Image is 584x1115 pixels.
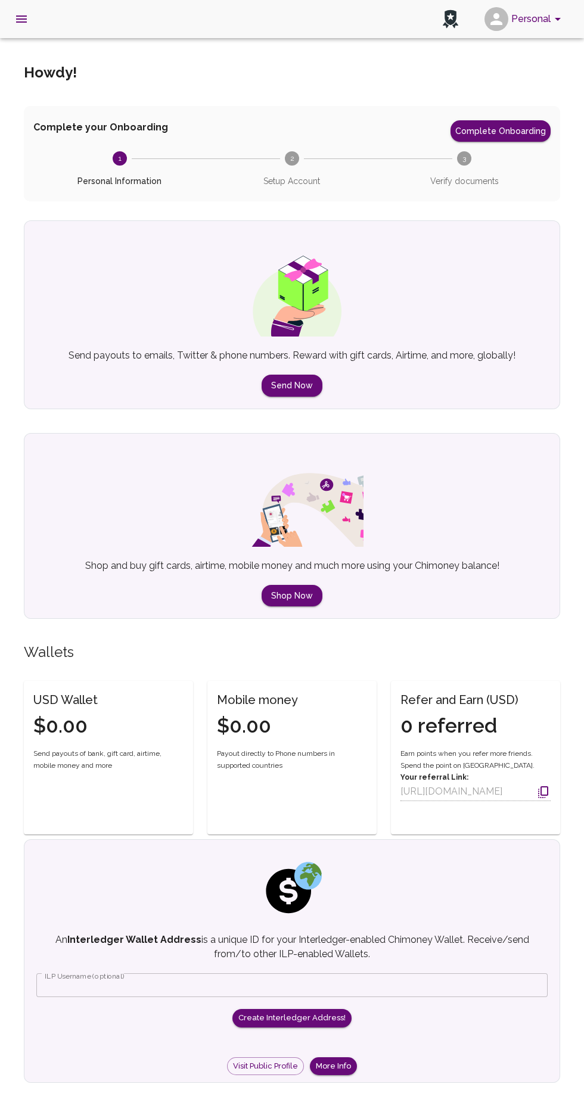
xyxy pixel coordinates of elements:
a: Visit Public Profile [227,1057,304,1076]
button: Send Now [262,375,322,397]
p: Send payouts to emails, Twitter & phone numbers. Reward with gift cards, Airtime, and more, globa... [69,348,515,363]
img: gift box [231,247,353,337]
strong: Interledger Wallet Address [67,934,201,945]
img: social spend mobile [220,460,364,547]
p: An is a unique ID for your Interledger-enabled Chimoney Wallet. Receive/send from/to other ILP-en... [36,933,548,961]
p: Shop and buy gift cards, airtime, mobile money and much more using your Chimoney balance! [85,559,499,573]
text: 2 [290,154,294,163]
h4: 0 referred [400,714,518,739]
button: Create Interledger Address! [232,1009,352,1027]
span: Verify documents [383,175,546,187]
h4: $0.00 [217,714,298,739]
div: Earn points when you refer more friends. Spend the point on [GEOGRAPHIC_DATA]. [400,748,551,801]
h5: Howdy ! [24,63,77,82]
span: Complete your Onboarding [33,120,168,142]
button: More Info [310,1057,357,1076]
h4: $0.00 [33,714,98,739]
span: Personal Information [38,175,201,187]
text: 3 [462,154,466,163]
button: open drawer [7,5,36,33]
span: Send payouts of bank, gift card, airtime, mobile money and more [33,748,184,772]
span: Payout directly to Phone numbers in supported countries [217,748,367,772]
h6: Mobile money [217,690,298,709]
h6: USD Wallet [33,690,98,709]
button: Complete Onboarding [451,120,551,142]
label: ILP Username (optional) [45,971,125,981]
span: Setup Account [210,175,373,187]
button: account of current user [480,4,570,35]
button: Shop Now [262,585,322,607]
h5: Wallets [24,643,560,662]
h6: Refer and Earn (USD) [400,690,518,709]
img: social spend [262,861,322,921]
strong: Your referral Link: [400,773,468,781]
text: 1 [118,154,121,163]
